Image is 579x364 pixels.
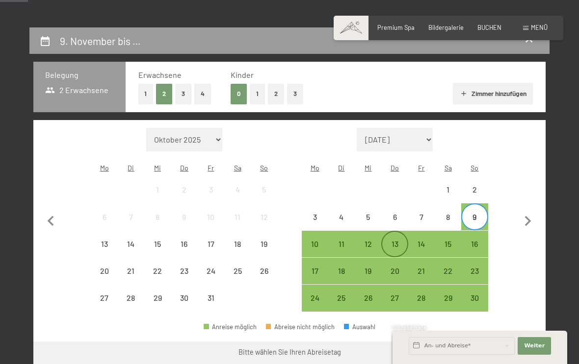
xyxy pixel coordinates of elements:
abbr: Dienstag [128,164,134,172]
div: 4 [329,213,354,238]
abbr: Donnerstag [391,164,399,172]
div: Abreise möglich [355,258,381,284]
div: Abreise nicht möglich [224,176,251,203]
div: 18 [225,240,250,265]
div: Sat Nov 29 2025 [435,285,461,311]
abbr: Freitag [208,164,214,172]
div: 4 [225,186,250,210]
div: Wed Nov 05 2025 [355,203,381,230]
div: Wed Oct 01 2025 [144,176,171,203]
button: 2 [156,84,172,104]
abbr: Sonntag [260,164,268,172]
div: 24 [303,294,327,318]
div: Mon Oct 13 2025 [91,231,117,257]
span: Menü [531,24,548,31]
div: Abreise möglich [381,231,408,257]
h3: Belegung [45,70,114,80]
div: Tue Nov 04 2025 [328,203,355,230]
div: Sat Nov 01 2025 [435,176,461,203]
div: Wed Nov 19 2025 [355,258,381,284]
abbr: Montag [311,164,319,172]
div: Abreise nicht möglich [144,203,171,230]
div: Sat Nov 08 2025 [435,203,461,230]
abbr: Mittwoch [154,164,161,172]
div: Mon Nov 10 2025 [302,231,328,257]
button: 1 [138,84,154,104]
button: Nächster Monat [518,128,538,312]
button: 0 [231,84,247,104]
abbr: Montag [100,164,109,172]
div: Fri Oct 31 2025 [198,285,224,311]
div: Abreise nicht möglich [302,203,328,230]
div: Thu Oct 16 2025 [171,231,197,257]
div: 6 [92,213,116,238]
div: Mon Oct 27 2025 [91,285,117,311]
span: BUCHEN [477,24,501,31]
div: Abreise möglich [302,231,328,257]
div: Abreise nicht möglich [198,285,224,311]
div: Abreise nicht möglich [118,203,144,230]
div: Sun Oct 26 2025 [251,258,277,284]
div: Sat Oct 18 2025 [224,231,251,257]
div: Abreise nicht möglich [408,203,435,230]
div: Abreise möglich [381,285,408,311]
div: Abreise nicht möglich [144,285,171,311]
div: Abreise möglich [435,231,461,257]
button: Vorheriger Monat [41,128,61,312]
div: Abreise nicht möglich [144,258,171,284]
div: Tue Oct 14 2025 [118,231,144,257]
div: Abreise nicht möglich [91,285,117,311]
div: 9 [172,213,196,238]
div: 11 [329,240,354,265]
abbr: Samstag [445,164,452,172]
abbr: Dienstag [338,164,344,172]
div: 27 [382,294,407,318]
div: 28 [409,294,434,318]
div: Fri Nov 07 2025 [408,203,435,230]
button: Weiter [518,337,551,355]
div: Fri Nov 28 2025 [408,285,435,311]
div: 10 [303,240,327,265]
div: Mon Oct 20 2025 [91,258,117,284]
div: Wed Nov 26 2025 [355,285,381,311]
div: Abreise möglich [328,258,355,284]
div: 28 [119,294,143,318]
div: 15 [436,240,460,265]
div: 23 [172,267,196,291]
div: 30 [172,294,196,318]
abbr: Samstag [234,164,241,172]
a: Premium Spa [377,24,415,31]
div: Abreise nicht möglich [266,324,335,330]
div: Abreise möglich [408,258,435,284]
div: Abreise nicht möglich [381,203,408,230]
div: Tue Oct 28 2025 [118,285,144,311]
div: 27 [92,294,116,318]
div: 14 [119,240,143,265]
span: Erwachsene [138,70,182,79]
div: Tue Oct 21 2025 [118,258,144,284]
div: Tue Oct 07 2025 [118,203,144,230]
div: Wed Oct 15 2025 [144,231,171,257]
div: Abreise nicht möglich [118,231,144,257]
div: Abreise nicht möglich [171,258,197,284]
div: Abreise möglich [328,285,355,311]
div: Tue Nov 18 2025 [328,258,355,284]
div: Sat Oct 04 2025 [224,176,251,203]
div: Abreise nicht möglich [224,231,251,257]
div: Abreise möglich [302,258,328,284]
div: 1 [436,186,460,210]
div: Fri Oct 10 2025 [198,203,224,230]
div: Abreise nicht möglich [198,258,224,284]
div: 21 [409,267,434,291]
div: Abreise nicht möglich [91,203,117,230]
div: Fri Oct 03 2025 [198,176,224,203]
div: 15 [145,240,170,265]
div: Abreise möglich [461,231,488,257]
div: 19 [356,267,380,291]
div: Abreise nicht möglich [224,203,251,230]
div: 17 [303,267,327,291]
div: 24 [199,267,223,291]
div: 18 [329,267,354,291]
span: Weiter [524,342,545,350]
